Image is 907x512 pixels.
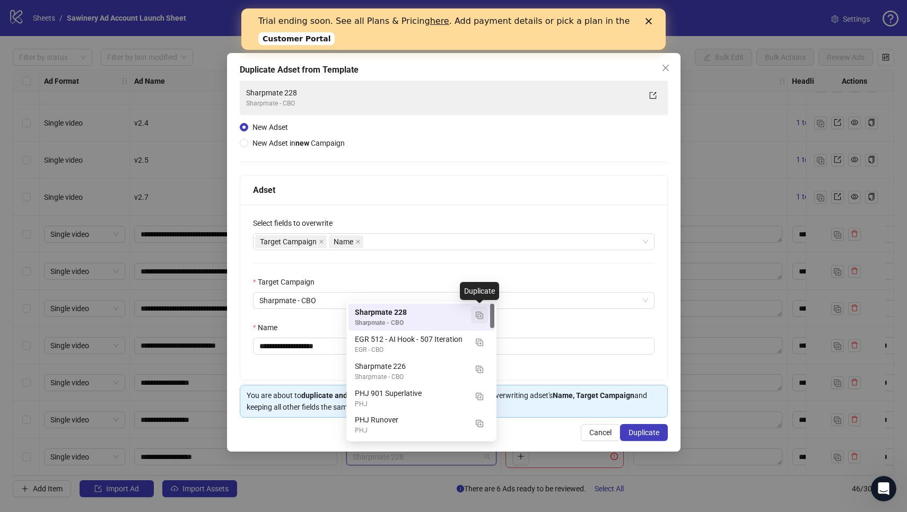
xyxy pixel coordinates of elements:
[348,331,494,358] div: EGR 512 - AI Hook - 507 Iteration
[476,339,483,346] img: Duplicate
[476,393,483,400] img: Duplicate
[295,139,309,147] strong: new
[255,235,327,248] span: Target Campaign
[355,372,467,382] div: Sharpmate - CBO
[260,236,317,248] span: Target Campaign
[253,276,321,288] label: Target Campaign
[246,87,640,99] div: Sharpmate 228
[589,428,612,437] span: Cancel
[355,333,467,345] div: EGR 512 - AI Hook - 507 Iteration
[620,424,668,441] button: Duplicate
[471,306,488,323] button: Duplicate
[581,424,620,441] button: Cancel
[246,99,640,109] div: Sharpmate - CBO
[319,239,324,244] span: close
[253,338,655,355] input: Name
[476,312,483,319] img: Duplicate
[329,235,363,248] span: Name
[355,414,467,426] div: PHJ Runover
[253,183,655,197] div: Adset
[348,304,494,331] div: Sharpmate 228
[240,64,668,76] div: Duplicate Adset from Template
[355,399,467,409] div: PHJ
[259,293,648,308] span: Sharpmate - CBO
[252,139,345,147] span: New Adset in Campaign
[355,318,467,328] div: Sharpmate - CBO
[241,8,666,50] iframe: Intercom live chat banner
[553,391,634,400] strong: Name, Target Campaign
[471,387,488,404] button: Duplicate
[348,358,494,385] div: Sharpmate 226
[301,391,374,400] strong: duplicate and publish
[355,345,467,355] div: EGR - CBO
[355,239,361,244] span: close
[649,92,657,99] span: export
[661,64,670,72] span: close
[471,360,488,377] button: Duplicate
[253,217,339,229] label: Select fields to overwrite
[476,420,483,427] img: Duplicate
[629,428,659,437] span: Duplicate
[348,438,494,465] div: Sharpmate #225 - Superlative
[348,411,494,438] div: PHJ Runover
[471,333,488,350] button: Duplicate
[871,476,896,501] iframe: Intercom live chat
[252,123,288,131] span: New Adset
[253,322,284,333] label: Name
[355,360,467,372] div: Sharpmate 226
[657,59,674,76] button: Close
[334,236,353,248] span: Name
[247,390,661,413] div: You are about to the selected adset without any ads, overwriting adset's and keeping all other fi...
[460,282,499,300] div: Duplicate
[476,366,483,373] img: Duplicate
[471,414,488,431] button: Duplicate
[404,10,415,16] div: Close
[355,306,467,318] div: Sharpmate 228
[348,385,494,412] div: PHJ 901 Superlative
[355,426,467,436] div: PHJ
[355,387,467,399] div: PHJ 901 Superlative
